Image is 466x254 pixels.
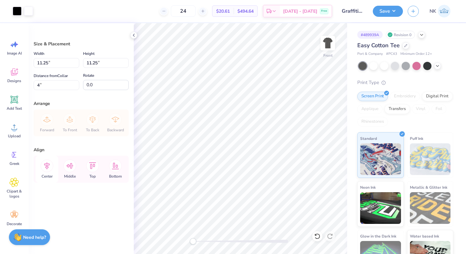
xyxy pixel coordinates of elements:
[237,8,254,15] span: $494.64
[64,174,76,179] span: Middle
[431,104,446,114] div: Foil
[386,31,415,39] div: Revision 0
[323,53,333,58] div: Front
[109,174,122,179] span: Bottom
[438,5,450,17] img: Nasrullah Khan
[385,104,410,114] div: Transfers
[337,5,368,17] input: Untitled Design
[373,6,403,17] button: Save
[390,92,420,101] div: Embroidery
[412,104,430,114] div: Vinyl
[357,104,383,114] div: Applique
[7,51,22,56] span: Image AI
[89,174,96,179] span: Top
[410,192,451,224] img: Metallic & Glitter Ink
[410,233,439,239] span: Water based Ink
[357,51,383,57] span: Port & Company
[190,238,196,244] div: Accessibility label
[360,233,396,239] span: Glow in the Dark Ink
[83,50,94,57] label: Height
[357,31,383,39] div: # 489939A
[34,100,129,107] div: Arrange
[360,135,377,142] span: Standard
[357,79,453,86] div: Print Type
[430,8,436,15] span: NK
[23,234,46,240] strong: Need help?
[7,221,22,226] span: Decorate
[171,5,196,17] input: – –
[4,189,25,199] span: Clipart & logos
[42,174,53,179] span: Center
[34,50,44,57] label: Width
[8,134,21,139] span: Upload
[410,184,447,191] span: Metallic & Glitter Ink
[360,184,376,191] span: Neon Ink
[7,78,21,83] span: Designs
[7,106,22,111] span: Add Text
[400,51,432,57] span: Minimum Order: 12 +
[34,147,129,153] div: Align
[321,9,327,13] span: Free
[321,37,334,49] img: Front
[360,143,401,175] img: Standard
[216,8,230,15] span: $20.61
[357,117,388,127] div: Rhinestones
[10,161,19,166] span: Greek
[357,42,400,49] span: Easy Cotton Tee
[410,143,451,175] img: Puff Ink
[427,5,453,17] a: NK
[422,92,453,101] div: Digital Print
[283,8,317,15] span: [DATE] - [DATE]
[360,192,401,224] img: Neon Ink
[34,72,68,80] label: Distance from Collar
[357,92,388,101] div: Screen Print
[410,135,423,142] span: Puff Ink
[34,41,129,47] div: Size & Placement
[83,72,94,79] label: Rotate
[386,51,397,57] span: # PC43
